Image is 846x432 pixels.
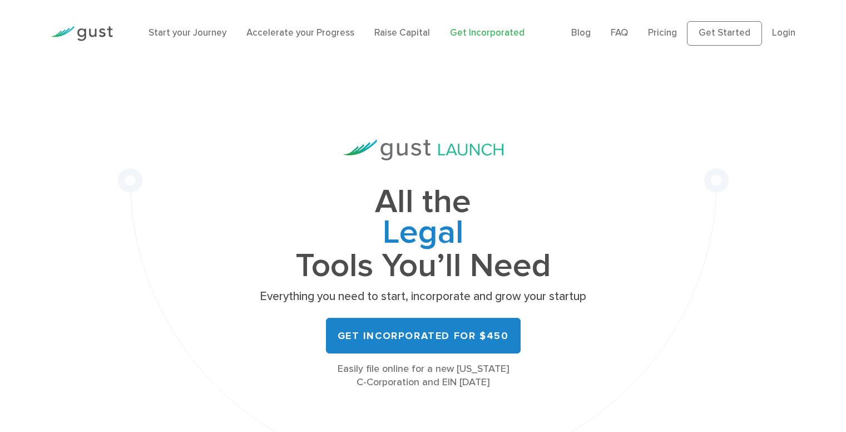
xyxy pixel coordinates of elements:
a: Login [772,27,795,38]
img: Gust Launch Logo [343,140,503,160]
h1: All the Tools You’ll Need [256,187,590,281]
div: Easily file online for a new [US_STATE] C-Corporation and EIN [DATE] [256,362,590,389]
a: Get Incorporated for $450 [326,318,521,354]
a: Accelerate your Progress [246,27,354,38]
a: FAQ [611,27,628,38]
a: Get Started [687,21,762,46]
a: Blog [571,27,591,38]
a: Raise Capital [374,27,430,38]
span: Legal [256,218,590,251]
a: Start your Journey [149,27,226,38]
p: Everything you need to start, incorporate and grow your startup [256,289,590,305]
a: Pricing [648,27,677,38]
a: Get Incorporated [450,27,525,38]
img: Gust Logo [51,26,113,41]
